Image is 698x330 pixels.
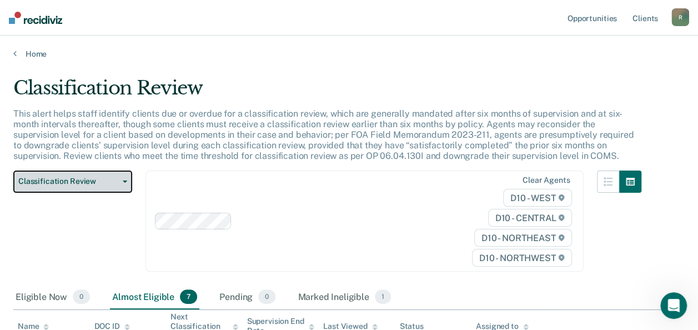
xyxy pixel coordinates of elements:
[110,285,199,309] div: Almost Eligible7
[13,171,132,193] button: Classification Review
[9,12,62,24] img: Recidiviz
[660,292,687,319] iframe: Intercom live chat
[13,49,685,59] a: Home
[523,176,570,185] div: Clear agents
[13,108,634,162] p: This alert helps staff identify clients due or overdue for a classification review, which are gen...
[180,289,197,304] span: 7
[375,289,391,304] span: 1
[13,285,92,309] div: Eligible Now0
[258,289,275,304] span: 0
[73,289,90,304] span: 0
[472,249,572,267] span: D10 - NORTHWEST
[488,209,573,227] span: D10 - CENTRAL
[217,285,278,309] div: Pending0
[474,229,572,247] span: D10 - NORTHEAST
[503,189,572,207] span: D10 - WEST
[18,177,118,186] span: Classification Review
[671,8,689,26] button: R
[13,77,641,108] div: Classification Review
[295,285,393,309] div: Marked Ineligible1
